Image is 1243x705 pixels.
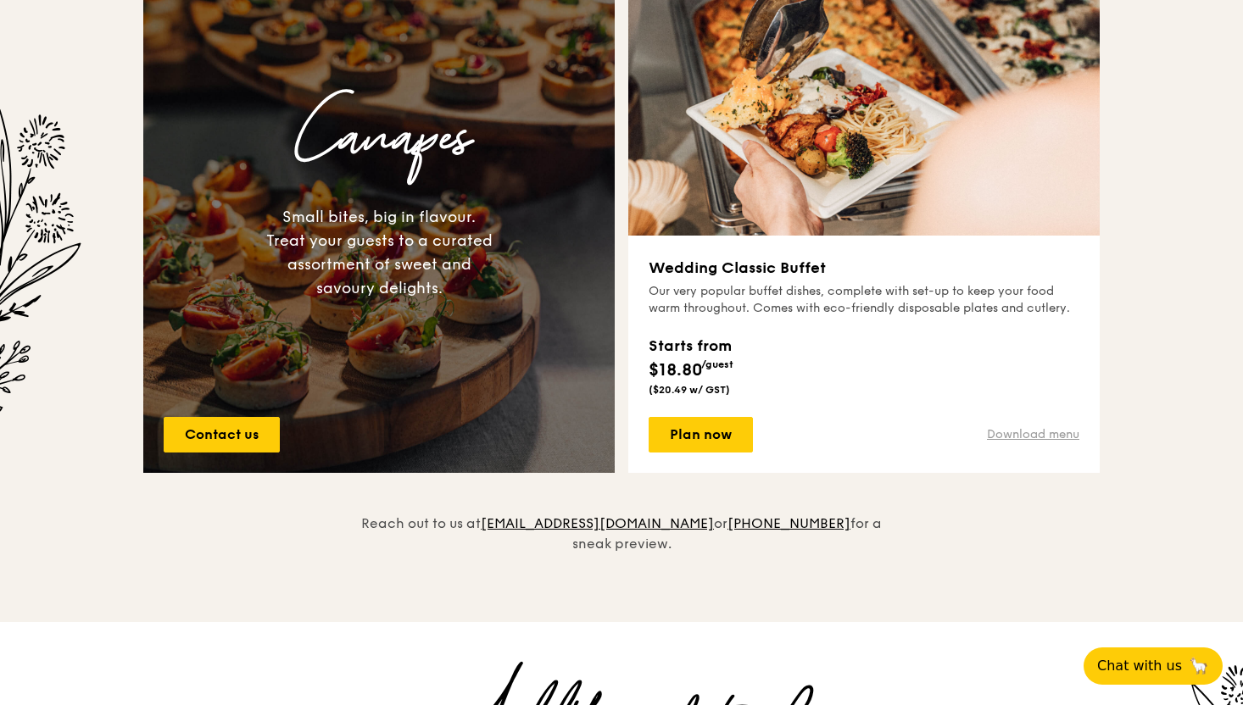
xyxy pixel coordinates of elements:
[265,205,493,300] div: Small bites, big in flavour. Treat your guests to a curated assortment of sweet and savoury delig...
[157,84,601,192] h3: Canapes
[1084,647,1223,685] button: Chat with us🦙
[649,283,1079,317] div: Our very popular buffet dishes, complete with set-up to keep your food warm throughout. Comes wit...
[649,334,733,358] div: Starts from
[649,417,753,452] a: Plan now
[649,383,733,397] div: ($20.49 w/ GST)
[1189,656,1209,676] span: 🦙
[649,334,733,383] div: $18.80
[350,473,893,554] div: Reach out to us at or for a sneak preview.
[649,256,1079,280] h3: Wedding Classic Buffet
[481,515,714,531] a: [EMAIL_ADDRESS][DOMAIN_NAME]
[727,515,850,531] a: [PHONE_NUMBER]
[987,426,1079,443] a: Download menu
[1097,656,1182,676] span: Chat with us
[701,358,733,370] span: /guest
[164,417,280,452] a: Contact us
